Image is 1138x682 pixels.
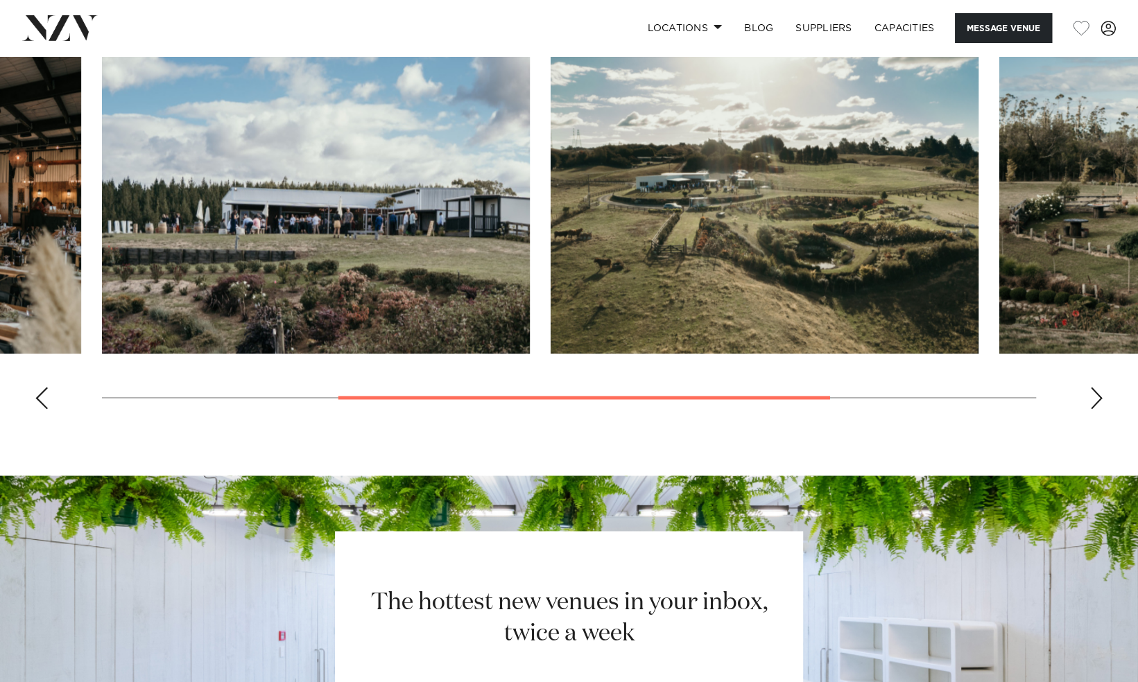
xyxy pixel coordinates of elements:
[955,13,1052,43] button: Message Venue
[636,13,733,43] a: Locations
[784,13,863,43] a: SUPPLIERS
[22,15,98,40] img: nzv-logo.png
[102,40,530,353] swiper-slide: 2 / 4
[354,586,784,649] h2: The hottest new venues in your inbox, twice a week
[551,40,978,353] swiper-slide: 3 / 4
[863,13,946,43] a: Capacities
[733,13,784,43] a: BLOG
